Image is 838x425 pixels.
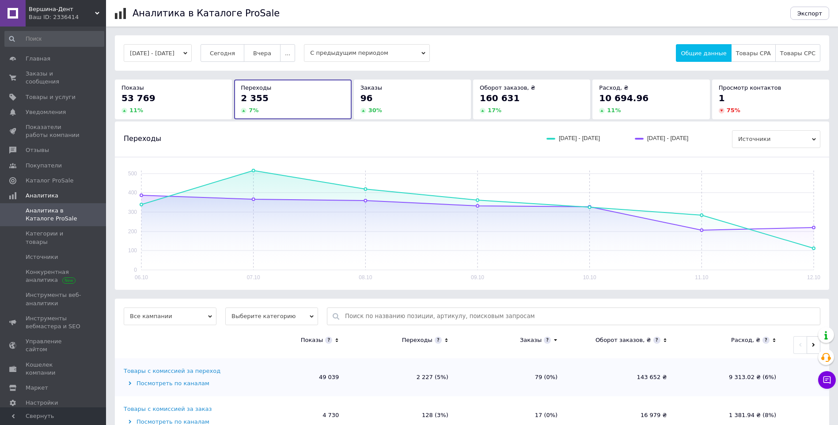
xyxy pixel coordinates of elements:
[26,399,58,407] span: Настройки
[807,274,820,281] text: 12.10
[345,308,815,325] input: Поиск по названию позиции, артикулу, поисковым запросам
[26,55,50,63] span: Главная
[736,50,771,57] span: Товары CPA
[26,338,82,353] span: Управление сайтом
[121,84,144,91] span: Показы
[304,44,430,62] span: С предыдущим периодом
[124,379,236,387] div: Посмотреть по каналам
[128,171,137,177] text: 500
[241,93,269,103] span: 2 355
[249,107,258,114] span: 7 %
[775,44,820,62] button: Товары CPC
[280,44,295,62] button: ...
[124,134,161,144] span: Переходы
[134,267,137,273] text: 0
[731,336,760,344] div: Расход, ₴
[26,177,73,185] span: Каталог ProSale
[727,107,740,114] span: 75 %
[26,268,82,284] span: Конкурентная аналитика
[26,93,76,101] span: Товары и услуги
[26,162,62,170] span: Покупатели
[695,274,708,281] text: 11.10
[128,247,137,254] text: 100
[797,10,822,17] span: Экспорт
[818,371,836,389] button: Чат с покупателем
[402,336,432,344] div: Переходы
[26,230,82,246] span: Категории и товары
[26,315,82,330] span: Инструменты вебмастера и SEO
[133,8,280,19] h1: Аналитика в Каталоге ProSale
[471,274,484,281] text: 09.10
[599,93,648,103] span: 10 694.96
[241,84,271,91] span: Переходы
[790,7,829,20] button: Экспорт
[488,107,501,114] span: 17 %
[128,209,137,215] text: 300
[480,84,535,91] span: Оборот заказов, ₴
[732,130,820,148] span: Источники
[301,336,323,344] div: Показы
[681,50,726,57] span: Общие данные
[360,84,382,91] span: Заказы
[520,336,542,344] div: Заказы
[129,107,143,114] span: 11 %
[239,358,348,396] td: 49 039
[225,307,318,325] span: Выберите категорию
[285,50,290,57] span: ...
[457,358,566,396] td: 79 (0%)
[26,146,49,154] span: Отзывы
[676,358,785,396] td: 9 313.02 ₴ (6%)
[348,358,457,396] td: 2 227 (5%)
[566,358,675,396] td: 143 652 ₴
[719,93,725,103] span: 1
[4,31,104,47] input: Поиск
[360,93,373,103] span: 96
[26,253,58,261] span: Источники
[201,44,244,62] button: Сегодня
[731,44,776,62] button: Товары CPA
[26,384,48,392] span: Маркет
[124,307,216,325] span: Все кампании
[599,84,628,91] span: Расход, ₴
[719,84,781,91] span: Просмотр контактов
[124,405,212,413] div: Товары с комиссией за заказ
[26,361,82,377] span: Кошелек компании
[480,93,519,103] span: 160 631
[607,107,621,114] span: 11 %
[26,123,82,139] span: Показатели работы компании
[124,44,192,62] button: [DATE] - [DATE]
[26,70,82,86] span: Заказы и сообщения
[676,44,731,62] button: Общие данные
[244,44,281,62] button: Вчера
[368,107,382,114] span: 30 %
[128,228,137,235] text: 200
[26,192,58,200] span: Аналитика
[780,50,815,57] span: Товары CPC
[135,274,148,281] text: 06.10
[124,367,220,375] div: Товары с комиссией за переход
[128,190,137,196] text: 400
[29,5,95,13] span: Вершина-Дент
[26,207,82,223] span: Аналитика в Каталоге ProSale
[121,93,155,103] span: 53 769
[253,50,271,57] span: Вчера
[29,13,106,21] div: Ваш ID: 2336414
[26,291,82,307] span: Инструменты веб-аналитики
[247,274,260,281] text: 07.10
[583,274,596,281] text: 10.10
[26,108,66,116] span: Уведомления
[210,50,235,57] span: Сегодня
[359,274,372,281] text: 08.10
[595,336,651,344] div: Оборот заказов, ₴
